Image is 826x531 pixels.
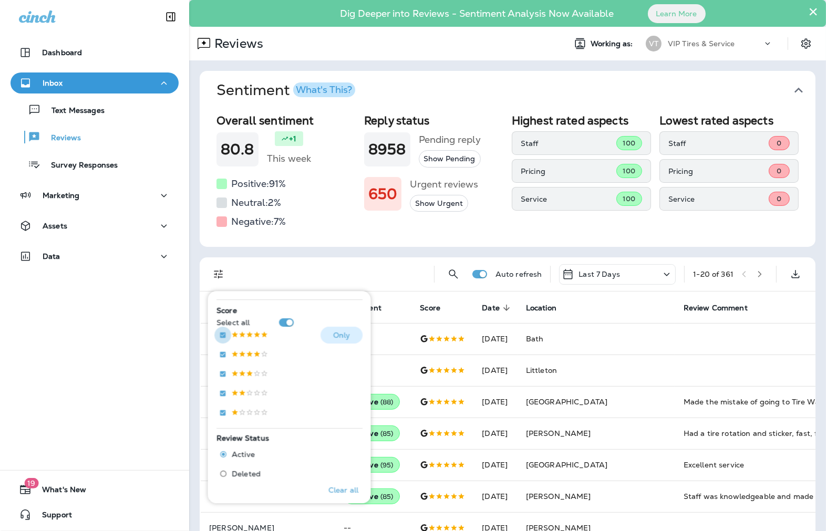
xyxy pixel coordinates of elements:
div: Excellent service [684,460,824,470]
span: Littleton [526,366,557,375]
span: 0 [777,194,781,203]
span: [PERSON_NAME] [526,429,591,438]
p: Staff [668,139,769,148]
p: Service [668,195,769,203]
td: -- [335,355,412,386]
span: Location [526,304,556,313]
span: Support [32,511,72,523]
div: Positive [344,457,400,473]
div: VT [646,36,662,51]
span: Review Comment [684,303,761,313]
span: 100 [623,166,635,175]
button: Support [11,504,179,525]
h5: Pending reply [419,131,481,148]
p: Auto refresh [495,270,542,278]
span: Working as: [591,39,635,48]
p: Select all [216,318,250,327]
button: Show Urgent [410,195,468,212]
h1: 8958 [368,141,406,158]
button: Data [11,246,179,267]
button: Only [321,327,363,343]
button: Search Reviews [443,264,464,285]
h2: Overall sentiment [216,114,356,127]
button: What's This? [293,82,355,97]
span: What's New [32,485,86,498]
button: Survey Responses [11,153,179,175]
span: Location [526,303,570,313]
h5: Neutral: 2 % [231,194,281,211]
td: [DATE] [473,323,518,355]
span: [GEOGRAPHIC_DATA] [526,460,607,470]
button: Settings [797,34,815,53]
div: Had a tire rotation and sticker, fast, friendly service and very reasonably priced. Overall very ... [684,428,824,439]
span: 0 [777,139,781,148]
div: Filters [208,285,371,503]
div: Positive [344,394,400,410]
div: Staff was knowledgeable and made extra effort to ensure great results. Cost and time were as pred... [684,491,824,502]
button: Clear all [324,477,362,504]
h5: Positive: 91 % [231,175,286,192]
span: ( 88 ) [380,398,394,407]
span: Date [482,303,513,313]
h1: 650 [368,185,397,203]
p: Pricing [668,167,769,175]
td: [DATE] [473,355,518,386]
td: [DATE] [473,449,518,481]
div: Made the mistake of going to Tire Warehouse before VIP, OOPS. Called VIP, came right in, they fix... [684,397,824,407]
div: Positive [344,425,400,441]
span: ( 85 ) [380,429,394,438]
h2: Reply status [364,114,503,127]
button: Show Pending [419,150,481,168]
p: Marketing [43,191,79,200]
button: Export as CSV [785,264,806,285]
h1: Sentiment [216,81,355,99]
h2: Highest rated aspects [512,114,651,127]
span: 100 [623,194,635,203]
button: Dashboard [11,42,179,63]
p: +1 [289,133,296,144]
button: Assets [11,215,179,236]
p: Only [333,331,350,339]
p: Staff [521,139,616,148]
p: VIP Tires & Service [668,39,735,48]
span: Bath [526,334,544,343]
h5: Urgent reviews [410,176,478,193]
button: Collapse Sidebar [156,6,185,27]
div: Positive [344,488,400,504]
span: Date [482,304,500,313]
span: Review Comment [684,304,748,313]
button: Inbox [11,72,179,93]
button: Text Messages [11,99,179,121]
p: Dashboard [42,48,82,57]
button: Reviews [11,126,179,148]
div: SentimentWhat's This? [200,110,815,247]
p: Data [43,252,60,261]
button: SentimentWhat's This? [208,71,824,110]
span: ( 85 ) [380,492,394,501]
div: What's This? [296,85,352,95]
h1: 80.8 [221,141,254,158]
span: Score [420,303,454,313]
p: Reviews [40,133,81,143]
td: -- [335,323,412,355]
span: 100 [623,139,635,148]
span: Deleted [232,470,261,478]
p: Assets [43,222,67,230]
span: Review Status [216,433,269,443]
p: Text Messages [41,106,105,116]
button: Filters [208,264,229,285]
span: ( 95 ) [380,461,394,470]
p: Dig Deeper into Reviews - Sentiment Analysis Now Available [310,12,645,15]
p: Survey Responses [40,161,118,171]
h2: Lowest rated aspects [659,114,799,127]
h5: Negative: 7 % [231,213,286,230]
div: 1 - 20 of 361 [693,270,734,278]
button: Close [808,3,818,20]
span: [GEOGRAPHIC_DATA] [526,397,607,407]
p: Pricing [521,167,616,175]
p: Service [521,195,616,203]
p: Clear all [328,486,358,495]
button: Learn More [648,4,706,23]
span: Score [420,304,440,313]
h5: This week [267,150,311,167]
